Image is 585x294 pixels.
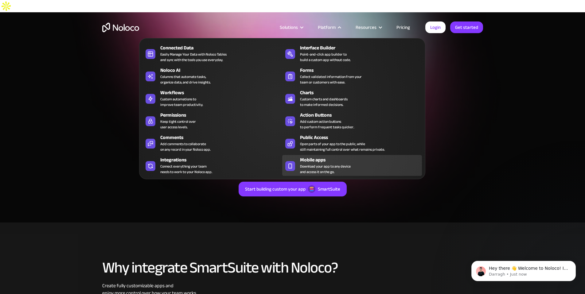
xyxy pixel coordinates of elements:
[300,156,425,164] div: Mobile apps
[160,134,285,141] div: Comments
[300,44,425,52] div: Interface Builder
[389,23,418,31] a: Pricing
[462,248,585,291] iframe: Intercom notifications message
[160,111,285,119] div: Permissions
[272,23,310,31] div: Solutions
[102,259,483,276] h2: Why integrate SmartSuite with Noloco?
[282,110,422,131] a: Action ButtonsAdd custom action buttonsto perform frequent tasks quicker.
[160,89,285,96] div: Workflows
[160,119,196,130] div: Keep tight control over user access levels.
[282,88,422,109] a: ChartsCustom charts and dashboardsto make informed decisions.
[300,111,425,119] div: Action Buttons
[239,182,347,196] a: Start building custom your appSmartSuite
[160,44,285,52] div: Connected Data
[300,164,351,175] span: Download your app to any device and access it on the go.
[450,21,483,33] a: Get started
[142,88,282,109] a: WorkflowsCustom automations toimprove team productivity.
[310,23,348,31] div: Platform
[282,43,422,64] a: Interface BuilderPoint-and-click app builder tobuild a custom app without code.
[160,156,285,164] div: Integrations
[142,155,282,176] a: IntegrationsConnect everything your teamneeds to work to your Noloco app.
[348,23,389,31] div: Resources
[318,23,336,31] div: Platform
[318,185,340,193] div: SmartSuite
[142,133,282,153] a: CommentsAdd comments to collaborateon any record in your Noloco app.
[300,141,385,152] div: Open parts of your app to the public, while still maintaining full control over what remains priv...
[300,67,425,74] div: Forms
[139,29,425,179] nav: Platform
[142,65,282,86] a: Noloco AIColumns that automate tasks,organize data, and drive insights.
[300,74,362,85] div: Collect validated information from your team or customers with ease.
[282,65,422,86] a: FormsCollect validated information from yourteam or customers with ease.
[282,133,422,153] a: Public AccessOpen parts of your app to the public, whilestill maintaining full control over what ...
[356,23,376,31] div: Resources
[300,96,348,107] div: Custom charts and dashboards to make informed decisions.
[300,134,425,141] div: Public Access
[280,23,298,31] div: Solutions
[160,52,227,63] div: Easily Manage Your Data with Noloco Tables and sync with the tools you use everyday.
[142,110,282,131] a: PermissionsKeep tight control overuser access levels.
[300,89,425,96] div: Charts
[245,185,306,193] div: Start building custom your app
[300,52,351,63] div: Point-and-click app builder to build a custom app without code.
[102,105,483,142] h1: Powerful Custom App For Your SmartSuite Data
[425,21,446,33] a: Login
[282,155,422,176] a: Mobile appsDownload your app to any deviceand access it on the go.
[160,164,212,175] div: Connect everything your team needs to work to your Noloco app.
[160,74,211,85] div: Columns that automate tasks, organize data, and drive insights.
[142,43,282,64] a: Connected DataEasily Manage Your Data with Noloco Tablesand sync with the tools you use everyday.
[300,119,354,130] div: Add custom action buttons to perform frequent tasks quicker.
[160,67,285,74] div: Noloco AI
[160,96,203,107] div: Custom automations to improve team productivity.
[102,23,139,32] a: home
[160,141,211,152] div: Add comments to collaborate on any record in your Noloco app.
